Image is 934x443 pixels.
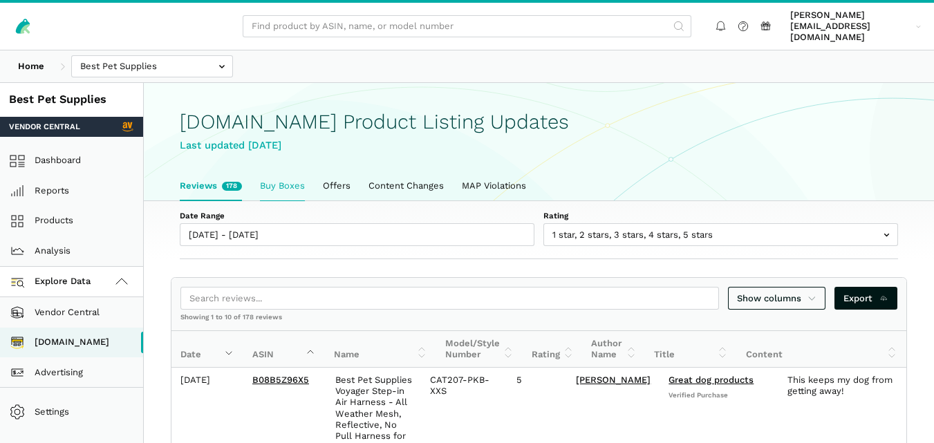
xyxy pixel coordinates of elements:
[14,274,91,290] span: Explore Data
[737,292,817,305] span: Show columns
[645,331,737,368] th: Title: activate to sort column ascending
[251,171,314,200] a: Buy Boxes
[523,331,583,368] th: Rating: activate to sort column ascending
[180,138,898,153] div: Last updated [DATE]
[790,10,911,44] span: [PERSON_NAME][EMAIL_ADDRESS][DOMAIN_NAME]
[436,331,523,368] th: Model/Style Number: activate to sort column ascending
[171,171,251,200] a: Reviews178
[728,287,826,310] a: Show columns
[669,375,754,385] a: Great dog products
[9,121,80,132] span: Vendor Central
[787,375,897,397] div: This keeps my dog from getting away!
[543,223,898,246] input: 1 star, 2 stars, 3 stars, 4 stars, 5 stars
[180,111,898,133] h1: [DOMAIN_NAME] Product Listing Updates
[582,331,645,368] th: Author Name: activate to sort column ascending
[9,55,53,78] a: Home
[834,287,897,310] a: Export
[786,8,926,46] a: [PERSON_NAME][EMAIL_ADDRESS][DOMAIN_NAME]
[180,287,719,310] input: Search reviews...
[180,210,534,221] label: Date Range
[252,375,309,385] a: B08B5Z96X5
[222,182,242,191] span: New reviews in the last week
[314,171,359,200] a: Offers
[243,15,691,38] input: Find product by ASIN, name, or model number
[669,390,769,399] span: Verified Purchase
[843,292,888,305] span: Export
[453,171,535,200] a: MAP Violations
[243,331,325,368] th: ASIN: activate to sort column ascending
[576,375,651,385] a: [PERSON_NAME]
[543,210,898,221] label: Rating
[71,55,233,78] input: Best Pet Supplies
[359,171,453,200] a: Content Changes
[737,331,906,368] th: Content: activate to sort column ascending
[171,331,243,368] th: Date: activate to sort column ascending
[171,312,906,330] div: Showing 1 to 10 of 178 reviews
[9,92,134,108] div: Best Pet Supplies
[325,331,436,368] th: Name: activate to sort column ascending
